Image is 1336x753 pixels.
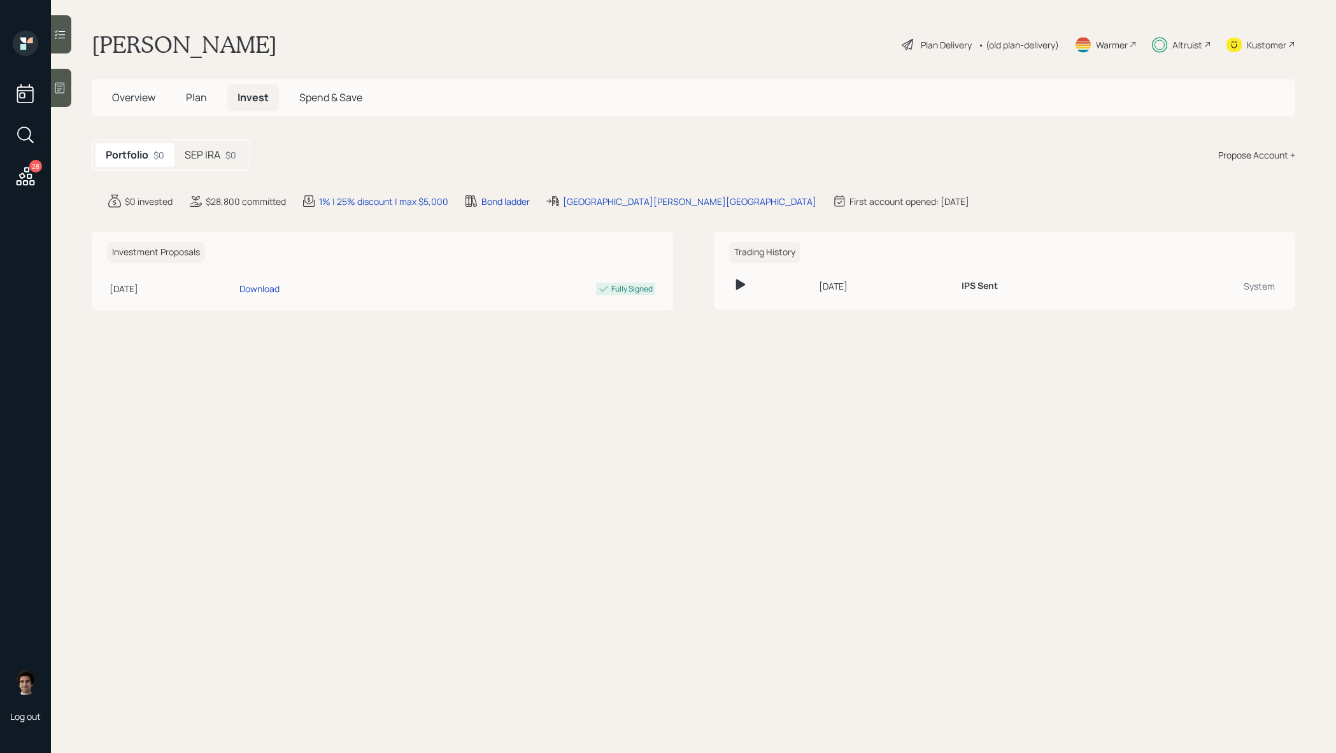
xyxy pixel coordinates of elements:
[29,160,42,172] div: 28
[1218,148,1295,162] div: Propose Account +
[153,148,164,162] div: $0
[225,148,236,162] div: $0
[1172,38,1202,52] div: Altruist
[112,90,155,104] span: Overview
[563,195,816,208] div: [GEOGRAPHIC_DATA][PERSON_NAME][GEOGRAPHIC_DATA]
[206,195,286,208] div: $28,800 committed
[481,195,530,208] div: Bond ladder
[185,149,220,161] h5: SEP IRA
[13,670,38,695] img: harrison-schaefer-headshot-2.png
[1247,38,1286,52] div: Kustomer
[110,282,234,295] div: [DATE]
[107,242,205,263] h6: Investment Proposals
[319,195,448,208] div: 1% | 25% discount | max $5,000
[238,90,269,104] span: Invest
[125,195,173,208] div: $0 invested
[921,38,972,52] div: Plan Delivery
[10,710,41,722] div: Log out
[239,282,280,295] div: Download
[962,281,998,292] h6: IPS Sent
[299,90,362,104] span: Spend & Save
[1096,38,1128,52] div: Warmer
[978,38,1059,52] div: • (old plan-delivery)
[1133,279,1275,293] div: System
[819,279,952,293] div: [DATE]
[611,283,653,295] div: Fully Signed
[92,31,277,59] h1: [PERSON_NAME]
[729,242,800,263] h6: Trading History
[106,149,148,161] h5: Portfolio
[186,90,207,104] span: Plan
[849,195,969,208] div: First account opened: [DATE]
